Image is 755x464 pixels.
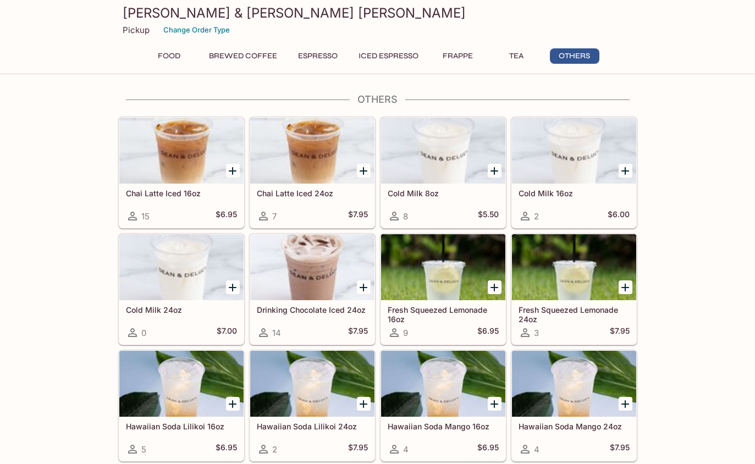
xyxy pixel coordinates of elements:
[141,444,146,455] span: 5
[348,443,368,456] h5: $7.95
[226,397,240,411] button: Add Hawaiian Soda Lilikoi 16oz
[519,189,630,198] h5: Cold Milk 16oz
[381,117,506,228] a: Cold Milk 8oz8$5.50
[141,211,150,222] span: 15
[488,280,502,294] button: Add Fresh Squeezed Lemonade 16oz
[512,118,636,184] div: Cold Milk 16oz
[511,234,637,345] a: Fresh Squeezed Lemonade 24oz3$7.95
[403,211,408,222] span: 8
[519,305,630,323] h5: Fresh Squeezed Lemonade 24oz
[216,443,237,456] h5: $6.95
[610,326,630,339] h5: $7.95
[511,117,637,228] a: Cold Milk 16oz2$6.00
[119,117,244,228] a: Chai Latte Iced 16oz15$6.95
[478,209,499,223] h5: $5.50
[511,350,637,461] a: Hawaiian Soda Mango 24oz4$7.95
[272,211,277,222] span: 7
[118,93,637,106] h4: Others
[272,444,277,455] span: 2
[403,328,408,338] span: 9
[257,422,368,431] h5: Hawaiian Soda Lilikoi 24oz
[388,422,499,431] h5: Hawaiian Soda Mango 16oz
[126,189,237,198] h5: Chai Latte Iced 16oz
[488,397,502,411] button: Add Hawaiian Soda Mango 16oz
[550,48,599,64] button: Others
[403,444,409,455] span: 4
[145,48,194,64] button: Food
[381,350,506,461] a: Hawaiian Soda Mango 16oz4$6.95
[357,280,371,294] button: Add Drinking Chocolate Iced 24oz
[512,234,636,300] div: Fresh Squeezed Lemonade 24oz
[158,21,235,38] button: Change Order Type
[126,422,237,431] h5: Hawaiian Soda Lilikoi 16oz
[217,326,237,339] h5: $7.00
[203,48,283,64] button: Brewed Coffee
[608,209,630,223] h5: $6.00
[119,118,244,184] div: Chai Latte Iced 16oz
[534,328,539,338] span: 3
[226,164,240,178] button: Add Chai Latte Iced 16oz
[492,48,541,64] button: Tea
[126,305,237,314] h5: Cold Milk 24oz
[226,280,240,294] button: Add Cold Milk 24oz
[519,422,630,431] h5: Hawaiian Soda Mango 24oz
[250,234,375,345] a: Drinking Chocolate Iced 24oz14$7.95
[257,189,368,198] h5: Chai Latte Iced 24oz
[619,164,632,178] button: Add Cold Milk 16oz
[272,328,281,338] span: 14
[250,118,374,184] div: Chai Latte Iced 24oz
[357,164,371,178] button: Add Chai Latte Iced 24oz
[257,305,368,314] h5: Drinking Chocolate Iced 24oz
[250,234,374,300] div: Drinking Chocolate Iced 24oz
[250,351,374,417] div: Hawaiian Soda Lilikoi 24oz
[477,326,499,339] h5: $6.95
[381,118,505,184] div: Cold Milk 8oz
[534,211,539,222] span: 2
[141,328,146,338] span: 0
[352,48,425,64] button: Iced Espresso
[250,350,375,461] a: Hawaiian Soda Lilikoi 24oz2$7.95
[433,48,483,64] button: Frappe
[119,350,244,461] a: Hawaiian Soda Lilikoi 16oz5$6.95
[119,351,244,417] div: Hawaiian Soda Lilikoi 16oz
[512,351,636,417] div: Hawaiian Soda Mango 24oz
[348,209,368,223] h5: $7.95
[477,443,499,456] h5: $6.95
[123,4,633,21] h3: [PERSON_NAME] & [PERSON_NAME] [PERSON_NAME]
[619,397,632,411] button: Add Hawaiian Soda Mango 24oz
[534,444,539,455] span: 4
[123,25,150,35] p: Pickup
[388,189,499,198] h5: Cold Milk 8oz
[488,164,502,178] button: Add Cold Milk 8oz
[388,305,499,323] h5: Fresh Squeezed Lemonade 16oz
[381,351,505,417] div: Hawaiian Soda Mango 16oz
[348,326,368,339] h5: $7.95
[381,234,505,300] div: Fresh Squeezed Lemonade 16oz
[292,48,344,64] button: Espresso
[610,443,630,456] h5: $7.95
[619,280,632,294] button: Add Fresh Squeezed Lemonade 24oz
[119,234,244,345] a: Cold Milk 24oz0$7.00
[216,209,237,223] h5: $6.95
[357,397,371,411] button: Add Hawaiian Soda Lilikoi 24oz
[381,234,506,345] a: Fresh Squeezed Lemonade 16oz9$6.95
[119,234,244,300] div: Cold Milk 24oz
[250,117,375,228] a: Chai Latte Iced 24oz7$7.95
